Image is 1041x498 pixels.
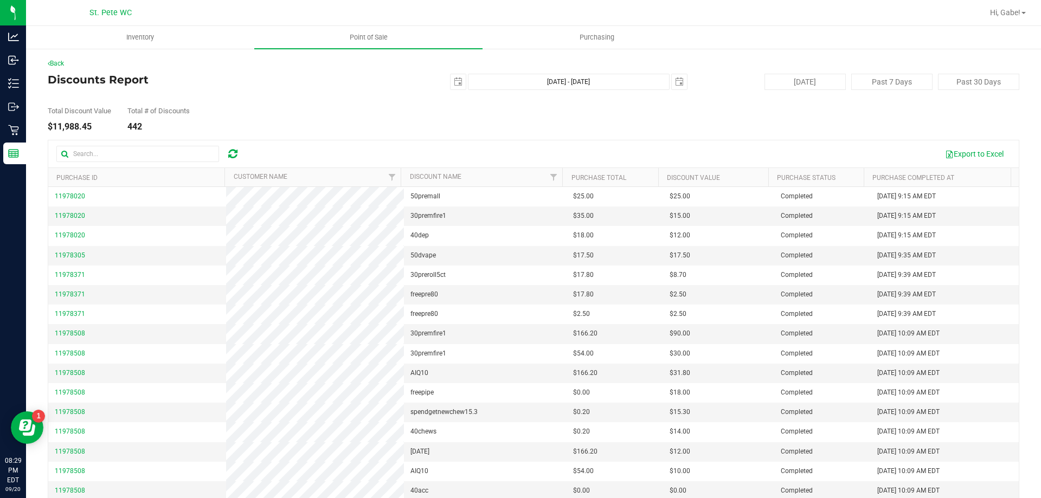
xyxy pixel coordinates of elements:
div: Total Discount Value [48,107,111,114]
iframe: Resource center unread badge [32,410,45,423]
span: 11978508 [55,329,85,337]
span: 30premfire1 [410,348,446,359]
p: 08:29 PM EDT [5,456,21,485]
span: $0.00 [573,387,590,398]
a: Purchase Status [777,174,836,182]
span: [DATE] 10:09 AM EDT [877,368,940,378]
span: $17.50 [573,250,594,261]
span: Completed [781,250,813,261]
span: 30premfire1 [410,211,446,221]
a: Point of Sale [254,26,483,49]
span: Completed [781,387,813,398]
span: Completed [781,270,813,280]
span: Inventory [112,33,169,42]
span: Completed [781,309,813,319]
span: Hi, Gabe! [990,8,1020,17]
span: [DATE] 10:09 AM EDT [877,466,940,476]
span: select [672,74,687,89]
inline-svg: Retail [8,125,19,135]
a: Purchasing [483,26,711,49]
span: $54.00 [573,466,594,476]
span: $0.20 [573,407,590,417]
a: Purchase ID [56,174,98,182]
span: $31.80 [670,368,690,378]
span: $166.20 [573,328,597,339]
span: $166.20 [573,447,597,457]
span: Completed [781,230,813,241]
span: 11978508 [55,369,85,377]
span: [DATE] 9:39 AM EDT [877,270,936,280]
span: 11978508 [55,467,85,475]
inline-svg: Inventory [8,78,19,89]
span: $25.00 [573,191,594,202]
span: [DATE] 10:09 AM EDT [877,387,940,398]
span: 40chews [410,426,436,437]
span: Completed [781,466,813,476]
span: 30premfire1 [410,328,446,339]
span: $30.00 [670,348,690,359]
span: freepre80 [410,309,438,319]
div: Total # of Discounts [127,107,190,114]
h4: Discounts Report [48,74,371,86]
span: [DATE] 9:39 AM EDT [877,289,936,300]
div: $11,988.45 [48,122,111,131]
button: Past 30 Days [938,74,1019,90]
span: 11978508 [55,389,85,396]
span: $0.00 [573,486,590,496]
a: Purchase Total [571,174,626,182]
span: $166.20 [573,368,597,378]
span: [DATE] 9:39 AM EDT [877,309,936,319]
span: [DATE] 9:15 AM EDT [877,211,936,221]
span: Completed [781,191,813,202]
span: $18.00 [573,230,594,241]
a: Discount Name [410,173,461,180]
span: 11978371 [55,310,85,318]
span: 11978508 [55,350,85,357]
span: $2.50 [670,309,686,319]
span: freepipe [410,387,434,398]
span: 11978508 [55,408,85,416]
span: Completed [781,348,813,359]
span: 11978020 [55,192,85,200]
span: $18.00 [670,387,690,398]
input: Search... [56,146,219,162]
iframe: Resource center [11,411,43,444]
span: Purchasing [565,33,629,42]
inline-svg: Reports [8,148,19,159]
span: [DATE] 9:15 AM EDT [877,230,936,241]
span: $0.00 [670,486,686,496]
span: AIQ10 [410,466,428,476]
span: $10.00 [670,466,690,476]
span: $17.50 [670,250,690,261]
span: 50dvape [410,250,436,261]
span: Point of Sale [335,33,402,42]
span: Completed [781,368,813,378]
a: Inventory [26,26,254,49]
span: $35.00 [573,211,594,221]
span: $12.00 [670,230,690,241]
span: 11978020 [55,231,85,239]
span: [DATE] 10:09 AM EDT [877,348,940,359]
span: Completed [781,289,813,300]
span: $14.00 [670,426,690,437]
span: Completed [781,447,813,457]
span: 40acc [410,486,428,496]
span: 11978371 [55,271,85,279]
span: $12.00 [670,447,690,457]
span: [DATE] 10:09 AM EDT [877,447,940,457]
inline-svg: Outbound [8,101,19,112]
span: 11978371 [55,290,85,298]
span: Completed [781,211,813,221]
span: Completed [781,426,813,437]
span: 40dep [410,230,429,241]
span: 11978020 [55,212,85,219]
span: $15.30 [670,407,690,417]
span: $2.50 [573,309,590,319]
span: St. Pete WC [89,8,132,17]
button: Past 7 Days [851,74,933,90]
span: 50premall [410,191,440,202]
span: 11978508 [55,487,85,494]
button: [DATE] [764,74,846,90]
span: $54.00 [573,348,594,359]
